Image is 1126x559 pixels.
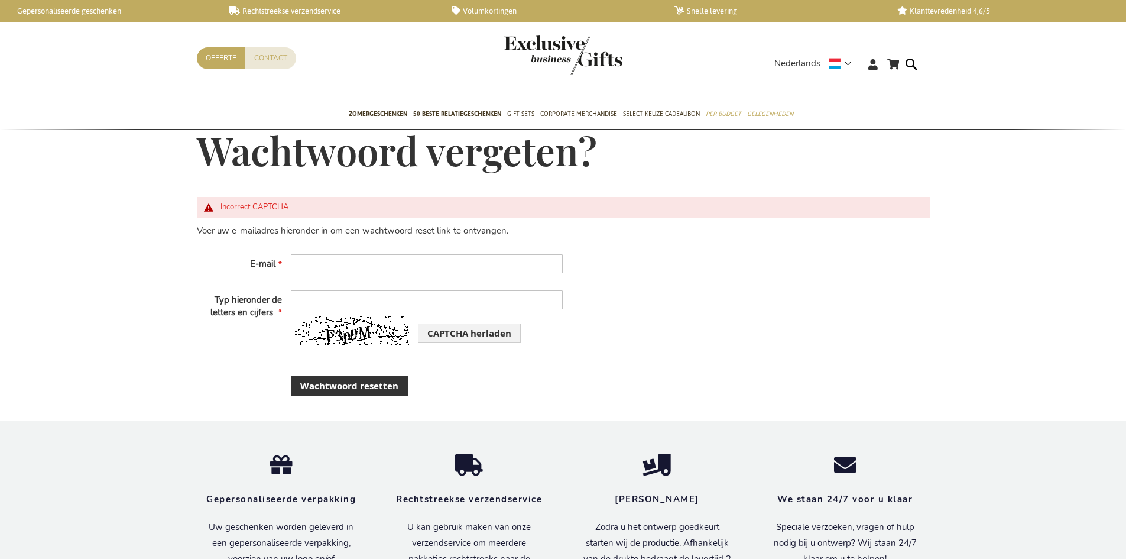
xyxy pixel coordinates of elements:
[6,6,210,16] a: Gepersonaliseerde geschenken
[706,108,741,120] span: Per Budget
[747,108,793,120] span: Gelegenheden
[413,108,501,120] span: 50 beste relatiegeschenken
[197,225,563,237] div: Voer uw e-mailadres hieronder in om een wachtwoord reset link te ontvangen.
[197,47,245,69] a: Offerte
[623,108,700,120] span: Select Keuze Cadeaubon
[507,108,534,120] span: Gift Sets
[452,6,656,16] a: Volumkortingen
[291,376,408,396] button: Wachtwoord resetten
[396,493,542,505] strong: Rechtstreekse verzendservice
[674,6,878,16] a: Snelle levering
[504,35,563,75] a: store logo
[897,6,1101,16] a: Klanttevredenheid 4,6/5
[250,258,275,270] span: E-mail
[774,57,859,70] div: Nederlands
[540,108,617,120] span: Corporate Merchandise
[206,493,356,505] strong: Gepersonaliseerde verpakking
[427,327,511,340] span: CAPTCHA herladen
[774,57,820,70] span: Nederlands
[300,380,398,392] span: Wachtwoord resetten
[197,125,597,176] span: Wachtwoord vergeten?
[291,316,409,345] img: Typ hieronder de letters en cijfers
[210,294,282,318] span: Typ hieronder de letters en cijfers
[777,493,913,505] strong: We staan 24/7 voor u klaar
[349,108,407,120] span: Zomergeschenken
[504,35,622,75] img: Exclusive Business gifts logo
[220,203,917,212] div: Incorrect CAPTCHA
[418,324,521,343] button: CAPTCHA herladen
[245,47,296,69] a: Contact
[615,493,699,505] strong: [PERSON_NAME]
[229,6,433,16] a: Rechtstreekse verzendservice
